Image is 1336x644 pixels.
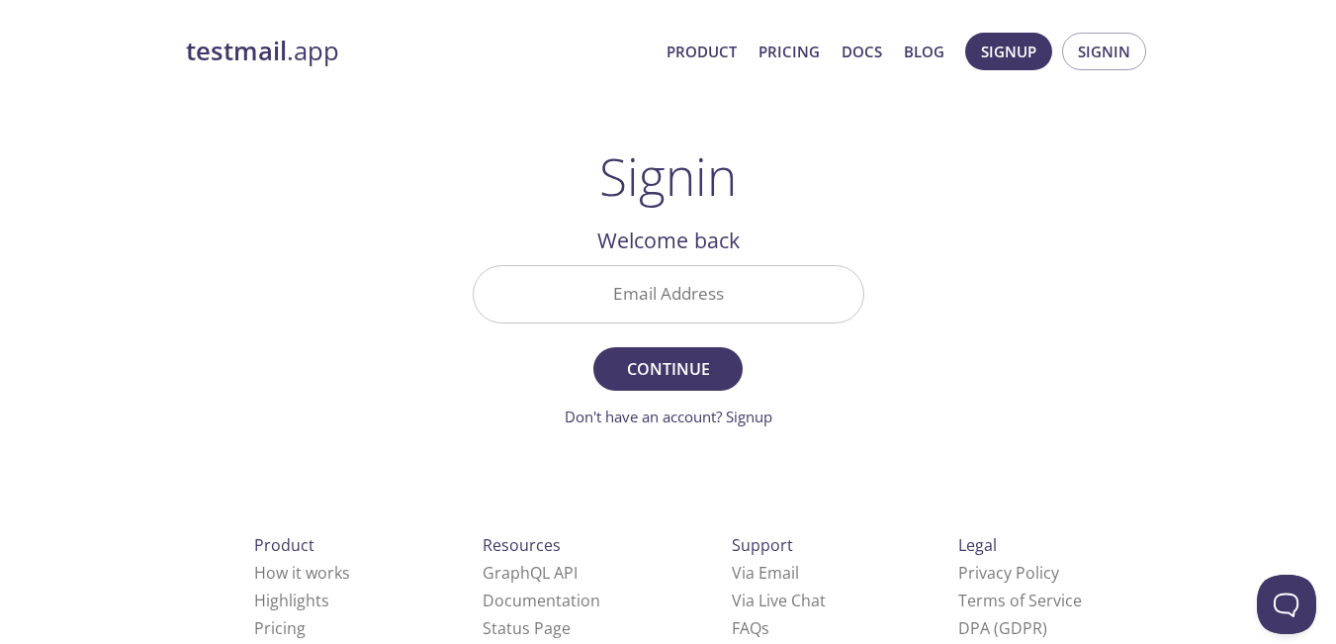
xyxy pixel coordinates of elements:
[732,534,793,556] span: Support
[254,534,314,556] span: Product
[473,224,864,257] h2: Welcome back
[958,534,997,556] span: Legal
[599,146,737,206] h1: Signin
[1062,33,1146,70] button: Signin
[842,39,882,64] a: Docs
[667,39,737,64] a: Product
[483,562,578,584] a: GraphQL API
[965,33,1052,70] button: Signup
[958,562,1059,584] a: Privacy Policy
[565,407,772,426] a: Don't have an account? Signup
[254,590,329,611] a: Highlights
[761,617,769,639] span: s
[483,590,600,611] a: Documentation
[186,34,287,68] strong: testmail
[758,39,820,64] a: Pricing
[981,39,1036,64] span: Signup
[186,35,651,68] a: testmail.app
[254,562,350,584] a: How it works
[958,590,1082,611] a: Terms of Service
[958,617,1047,639] a: DPA (GDPR)
[1257,575,1316,634] iframe: Help Scout Beacon - Open
[904,39,944,64] a: Blog
[593,347,742,391] button: Continue
[732,590,826,611] a: Via Live Chat
[732,562,799,584] a: Via Email
[615,355,720,383] span: Continue
[732,617,769,639] a: FAQ
[254,617,306,639] a: Pricing
[483,534,561,556] span: Resources
[1078,39,1130,64] span: Signin
[483,617,571,639] a: Status Page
